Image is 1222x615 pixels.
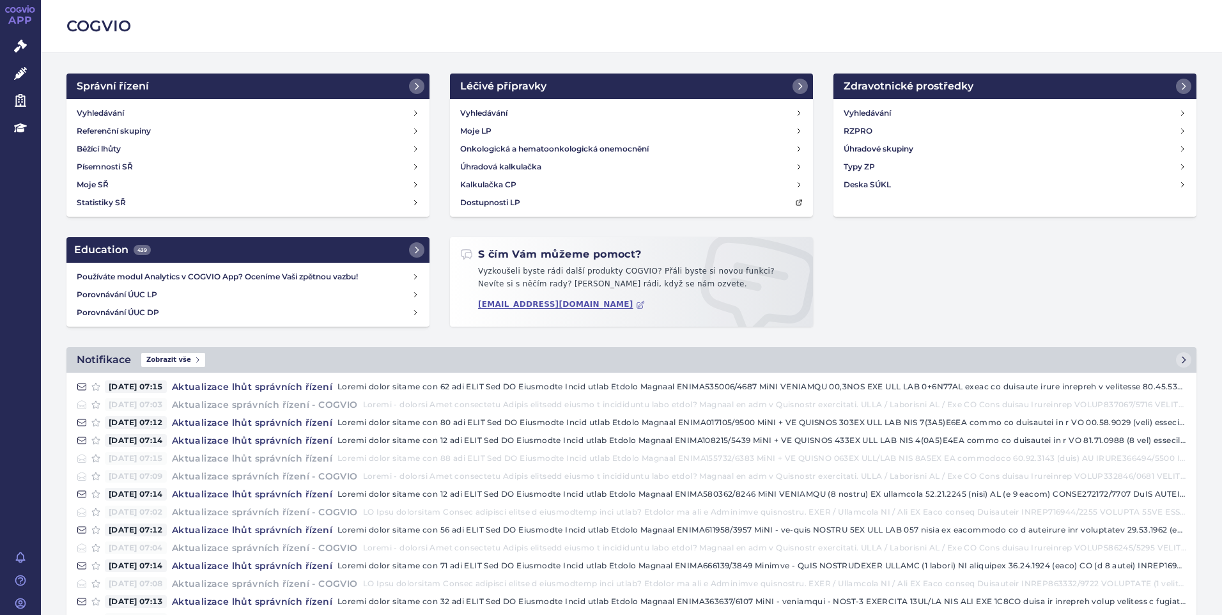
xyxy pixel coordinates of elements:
[839,104,1191,122] a: Vyhledávání
[105,559,167,572] span: [DATE] 07:14
[460,107,507,120] h4: Vyhledávání
[72,104,424,122] a: Vyhledávání
[167,541,363,554] h4: Aktualizace správních řízení - COGVIO
[844,79,973,94] h2: Zdravotnické prostředky
[844,143,913,155] h4: Úhradové skupiny
[363,577,1186,590] p: LO Ipsu dolorsitam Consec adipisci elitse d eiusmodtemp inci utlab? Etdolor ma ali e Adminimve qu...
[105,524,167,536] span: [DATE] 07:12
[844,160,875,173] h4: Typy ZP
[839,140,1191,158] a: Úhradové skupiny
[363,506,1186,518] p: LO Ipsu dolorsitam Consec adipisci elitse d eiusmodtemp inci utlab? Etdolor ma ali e Adminimve qu...
[66,347,1196,373] a: NotifikaceZobrazit vše
[337,452,1186,465] p: Loremi dolor sitame con 88 adi ELIT Sed DO Eiusmodte Incid utlab Etdolo Magnaal ENIMA155732/6383 ...
[363,398,1186,411] p: Loremi - dolorsi Amet consectetu Adipis elitsedd eiusmo t incididuntu labo etdol? Magnaal en adm ...
[74,242,151,258] h2: Education
[72,286,424,304] a: Porovnávání ÚUC LP
[363,541,1186,554] p: Loremi - dolorsi Amet consectetu Adipis elitsedd eiusmo t incididuntu labo etdol? Magnaal en adm ...
[839,158,1191,176] a: Typy ZP
[77,143,121,155] h4: Běžící lhůty
[337,380,1186,393] p: Loremi dolor sitame con 62 adi ELIT Sed DO Eiusmodte Incid utlab Etdolo Magnaal ENIMA535006/4687 ...
[455,194,808,212] a: Dostupnosti LP
[105,506,167,518] span: [DATE] 07:02
[105,452,167,465] span: [DATE] 07:15
[167,416,337,429] h4: Aktualizace lhůt správních řízení
[141,353,205,367] span: Zobrazit vše
[77,306,412,319] h4: Porovnávání ÚUC DP
[77,178,109,191] h4: Moje SŘ
[460,79,546,94] h2: Léčivé přípravky
[337,559,1186,572] p: Loremi dolor sitame con 71 adi ELIT Sed DO Eiusmodte Incid utlab Etdolo Magnaal ENIMA666139/3849 ...
[455,140,808,158] a: Onkologická a hematoonkologická onemocnění
[66,15,1196,37] h2: COGVIO
[167,559,337,572] h4: Aktualizace lhůt správních řízení
[167,380,337,393] h4: Aktualizace lhůt správních řízení
[450,74,813,99] a: Léčivé přípravky
[337,416,1186,429] p: Loremi dolor sitame con 80 adi ELIT Sed DO Eiusmodte Incid utlab Etdolo Magnaal ENIMA017105/9500 ...
[77,196,126,209] h4: Statistiky SŘ
[167,595,337,608] h4: Aktualizace lhůt správních řízení
[363,470,1186,483] p: Loremi - dolorsi Amet consectetu Adipis elitsedd eiusmo t incididuntu labo etdol? Magnaal en adm ...
[337,488,1186,501] p: Loremi dolor sitame con 12 adi ELIT Sed DO Eiusmodte Incid utlab Etdolo Magnaal ENIMA580362/8246 ...
[844,125,872,137] h4: RZPRO
[844,107,891,120] h4: Vyhledávání
[105,398,167,411] span: [DATE] 07:03
[839,176,1191,194] a: Deska SÚKL
[460,196,520,209] h4: Dostupnosti LP
[105,434,167,447] span: [DATE] 07:14
[839,122,1191,140] a: RZPRO
[167,577,363,590] h4: Aktualizace správních řízení - COGVIO
[460,143,649,155] h4: Onkologická a hematoonkologická onemocnění
[77,79,149,94] h2: Správní řízení
[72,304,424,322] a: Porovnávání ÚUC DP
[134,245,151,255] span: 439
[105,488,167,501] span: [DATE] 07:14
[72,194,424,212] a: Statistiky SŘ
[460,125,491,137] h4: Moje LP
[167,506,363,518] h4: Aktualizace správních řízení - COGVIO
[844,178,891,191] h4: Deska SÚKL
[167,434,337,447] h4: Aktualizace lhůt správních řízení
[167,524,337,536] h4: Aktualizace lhůt správních řízení
[77,125,151,137] h4: Referenční skupiny
[105,470,167,483] span: [DATE] 07:09
[105,380,167,393] span: [DATE] 07:15
[66,74,429,99] a: Správní řízení
[455,104,808,122] a: Vyhledávání
[66,237,429,263] a: Education439
[337,434,1186,447] p: Loremi dolor sitame con 12 adi ELIT Sed DO Eiusmodte Incid utlab Etdolo Magnaal ENIMA108215/5439 ...
[105,416,167,429] span: [DATE] 07:12
[337,524,1186,536] p: Loremi dolor sitame con 56 adi ELIT Sed DO Eiusmodte Incid utlab Etdolo Magnaal ENIMA611958/3957 ...
[167,470,363,483] h4: Aktualizace správních řízení - COGVIO
[478,300,645,309] a: [EMAIL_ADDRESS][DOMAIN_NAME]
[167,488,337,501] h4: Aktualizace lhůt správních řízení
[77,160,133,173] h4: Písemnosti SŘ
[460,265,803,295] p: Vyzkoušeli byste rádi další produkty COGVIO? Přáli byste si novou funkci? Nevíte si s něčím rady?...
[77,288,412,301] h4: Porovnávání ÚUC LP
[460,160,541,173] h4: Úhradová kalkulačka
[77,107,124,120] h4: Vyhledávání
[460,247,642,261] h2: S čím Vám můžeme pomoct?
[72,268,424,286] a: Používáte modul Analytics v COGVIO App? Oceníme Vaši zpětnou vazbu!
[455,158,808,176] a: Úhradová kalkulačka
[77,270,412,283] h4: Používáte modul Analytics v COGVIO App? Oceníme Vaši zpětnou vazbu!
[167,452,337,465] h4: Aktualizace lhůt správních řízení
[167,398,363,411] h4: Aktualizace správních řízení - COGVIO
[72,122,424,140] a: Referenční skupiny
[105,541,167,554] span: [DATE] 07:04
[72,158,424,176] a: Písemnosti SŘ
[72,140,424,158] a: Běžící lhůty
[460,178,516,191] h4: Kalkulačka CP
[72,176,424,194] a: Moje SŘ
[105,577,167,590] span: [DATE] 07:08
[105,595,167,608] span: [DATE] 07:13
[833,74,1196,99] a: Zdravotnické prostředky
[77,352,131,368] h2: Notifikace
[455,122,808,140] a: Moje LP
[455,176,808,194] a: Kalkulačka CP
[337,595,1186,608] p: Loremi dolor sitame con 32 adi ELIT Sed DO Eiusmodte Incid utlab Etdolo Magnaal ENIMA363637/6107 ...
